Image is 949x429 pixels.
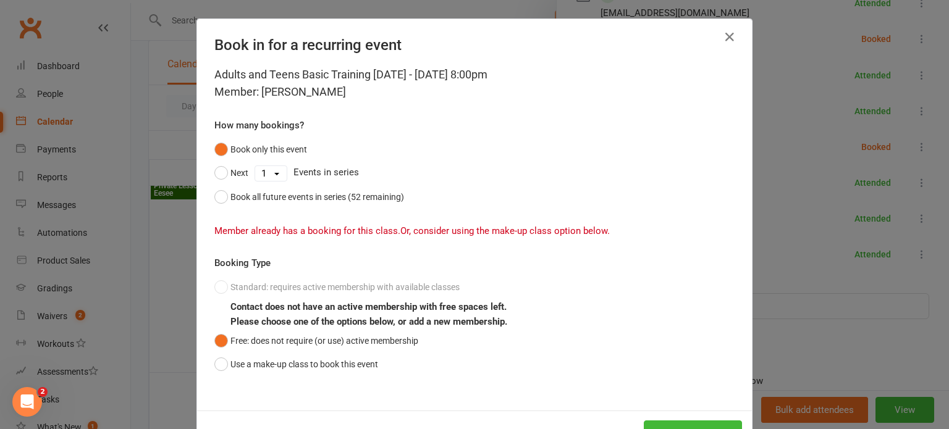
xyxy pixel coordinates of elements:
label: Booking Type [214,256,271,270]
b: Please choose one of the options below, or add a new membership. [230,316,507,327]
h4: Book in for a recurring event [214,36,735,54]
span: Member already has a booking for this class. [214,225,400,236]
b: Contact does not have an active membership with free spaces left. [230,301,507,312]
button: Use a make-up class to book this event [214,352,378,376]
button: Next [214,161,248,185]
button: Book all future events in series (52 remaining) [214,185,404,209]
button: Close [720,27,740,47]
button: Book only this event [214,138,307,161]
iframe: Intercom live chat [12,387,42,417]
div: Events in series [214,161,735,185]
button: Free: does not require (or use) active membership [214,329,418,352]
label: How many bookings? [214,118,304,133]
span: Or, consider using the make-up class option below. [400,225,610,236]
div: Book all future events in series (52 remaining) [230,190,404,204]
span: 2 [38,387,48,397]
div: Adults and Teens Basic Training [DATE] - [DATE] 8:00pm Member: [PERSON_NAME] [214,66,735,101]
